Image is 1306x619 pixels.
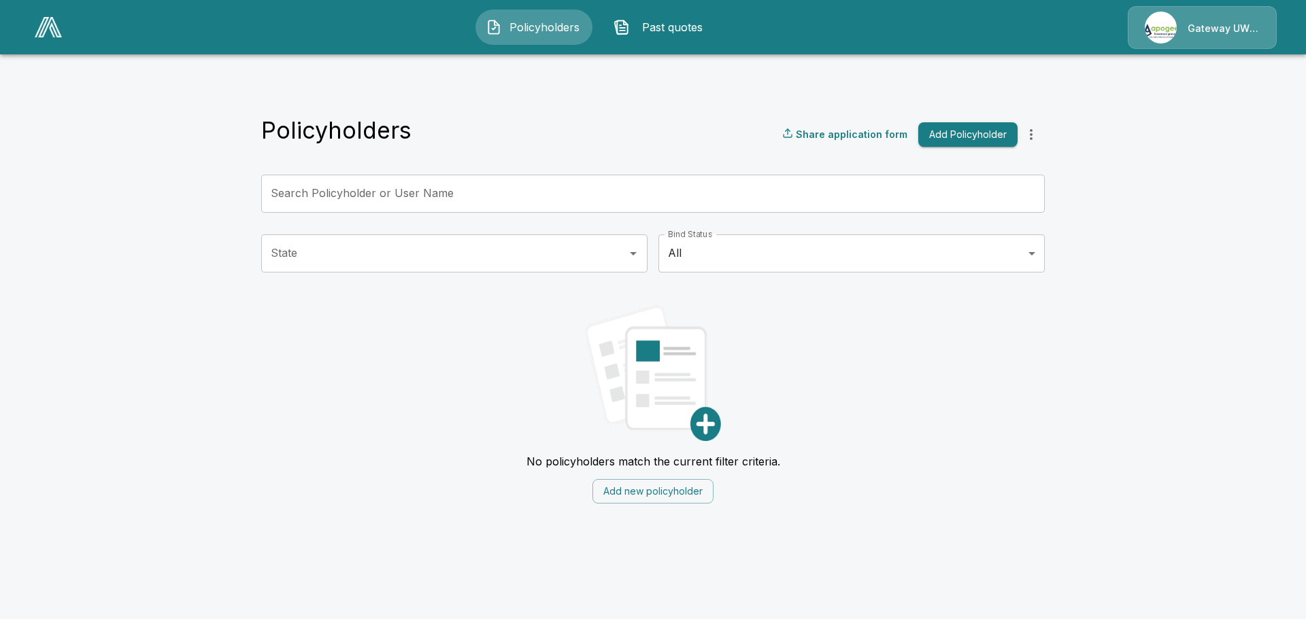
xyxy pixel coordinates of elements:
button: Add Policyholder [918,122,1018,147]
img: AA Logo [35,17,62,37]
img: Policyholders Icon [486,19,502,35]
button: Open [624,244,643,263]
img: Past quotes Icon [614,19,630,35]
span: Past quotes [635,19,710,35]
button: more [1018,121,1045,148]
p: No policyholders match the current filter criteria. [526,455,780,468]
button: Past quotes IconPast quotes [603,10,720,45]
button: Add new policyholder [592,479,714,504]
a: Add new policyholder [592,484,714,497]
div: All [658,234,1045,272]
h4: Policyholders [261,116,412,145]
button: Policyholders IconPolicyholders [475,10,592,45]
label: Bind Status [668,228,712,240]
p: Share application form [796,127,907,141]
span: Policyholders [507,19,582,35]
a: Add Policyholder [913,122,1018,147]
